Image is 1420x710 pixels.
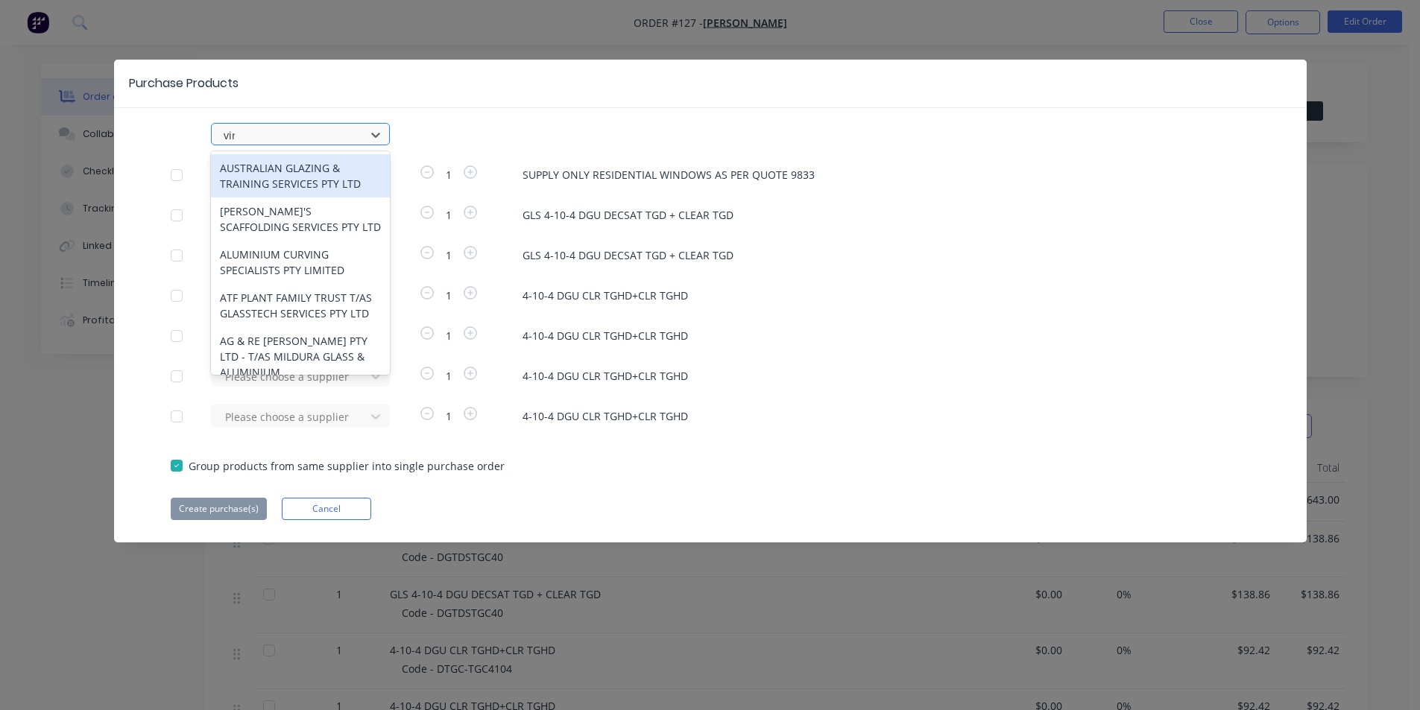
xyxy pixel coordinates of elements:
div: Purchase Products [129,75,239,92]
span: GLS 4-10-4 DGU DECSAT TGD + CLEAR TGD [523,247,1250,263]
span: 1 [437,207,461,223]
button: Cancel [282,498,371,520]
div: AUSTRALIAN GLAZING & TRAINING SERVICES PTY LTD [211,154,390,197]
span: 1 [437,408,461,424]
span: 4-10-4 DGU CLR TGHD+CLR TGHD [523,368,1250,384]
span: 1 [437,167,461,183]
span: 4-10-4 DGU CLR TGHD+CLR TGHD [523,288,1250,303]
span: GLS 4-10-4 DGU DECSAT TGD + CLEAR TGD [523,207,1250,223]
span: 4-10-4 DGU CLR TGHD+CLR TGHD [523,328,1250,343]
span: 1 [437,328,461,343]
div: ATF PLANT FAMILY TRUST T/AS GLASSTECH SERVICES PTY LTD [211,284,390,327]
span: 4-10-4 DGU CLR TGHD+CLR TGHD [523,408,1250,424]
span: 1 [437,368,461,384]
span: Group products from same supplier into single purchase order [189,458,505,474]
span: 1 [437,247,461,263]
button: Create purchase(s) [171,498,267,520]
div: [PERSON_NAME]'S SCAFFOLDING SERVICES PTY LTD [211,197,390,241]
div: ALUMINIUM CURVING SPECIALISTS PTY LIMITED [211,241,390,284]
div: AG & RE [PERSON_NAME] PTY LTD - T/AS MILDURA GLASS & ALUMINIUM [211,327,390,386]
span: 1 [437,288,461,303]
span: SUPPLY ONLY RESIDENTIAL WINDOWS AS PER QUOTE 9833 [523,167,1250,183]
